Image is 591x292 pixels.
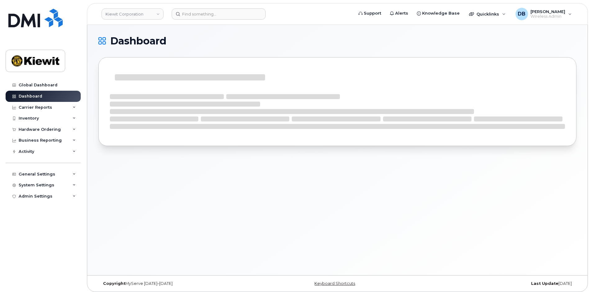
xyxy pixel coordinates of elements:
a: Keyboard Shortcuts [314,281,355,286]
strong: Last Update [531,281,558,286]
div: [DATE] [417,281,576,286]
div: MyServe [DATE]–[DATE] [98,281,258,286]
strong: Copyright [103,281,125,286]
span: Dashboard [110,36,166,46]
